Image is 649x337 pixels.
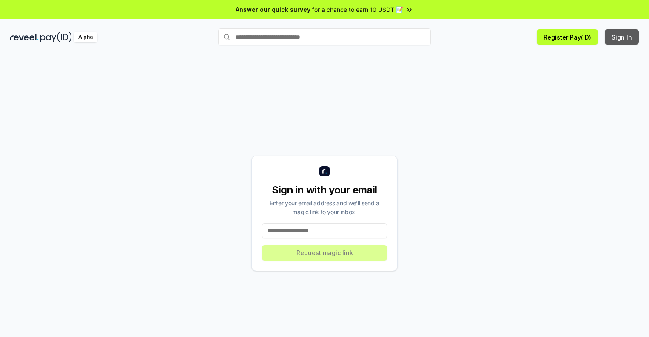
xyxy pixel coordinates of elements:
[537,29,598,45] button: Register Pay(ID)
[312,5,403,14] span: for a chance to earn 10 USDT 📝
[236,5,310,14] span: Answer our quick survey
[262,183,387,197] div: Sign in with your email
[262,198,387,216] div: Enter your email address and we’ll send a magic link to your inbox.
[10,32,39,42] img: reveel_dark
[40,32,72,42] img: pay_id
[319,166,330,176] img: logo_small
[74,32,97,42] div: Alpha
[605,29,639,45] button: Sign In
